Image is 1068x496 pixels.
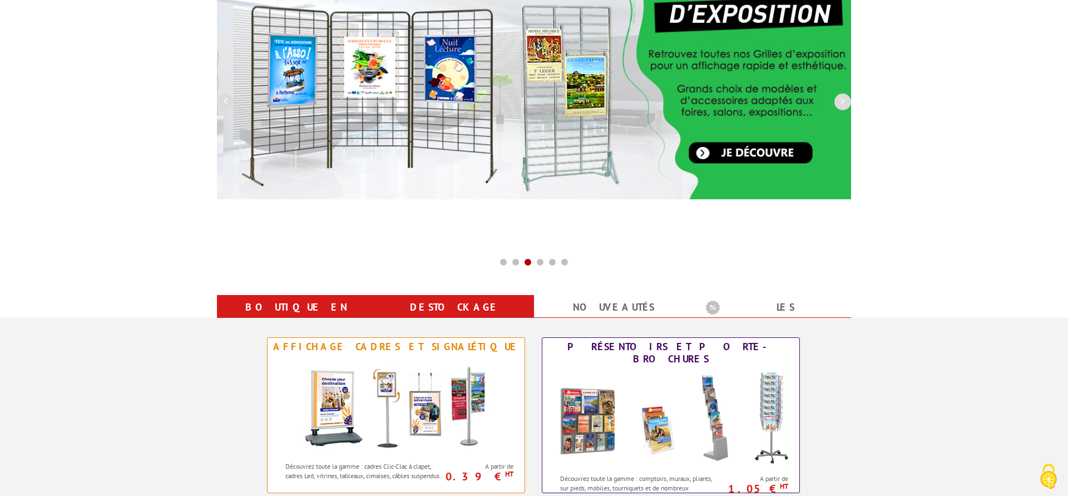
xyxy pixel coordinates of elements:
img: Cookies (fenêtre modale) [1035,463,1062,490]
div: Affichage Cadres et Signalétique [270,341,522,353]
img: Affichage Cadres et Signalétique [293,356,499,456]
button: Cookies (fenêtre modale) [1029,458,1068,496]
sup: HT [780,482,788,491]
span: A partir de [447,462,513,471]
div: Présentoirs et Porte-brochures [545,341,797,365]
p: 0.39 € [442,473,513,480]
a: Affichage Cadres et Signalétique Affichage Cadres et Signalétique Découvrez toute la gamme : cadr... [267,337,525,493]
a: nouveautés [547,297,679,317]
p: 1.05 € [716,485,788,492]
a: Destockage [389,297,521,317]
sup: HT [505,469,513,479]
a: Boutique en ligne [230,297,362,337]
span: A partir de [722,474,788,483]
b: Les promotions [706,297,845,320]
a: Présentoirs et Porte-brochures Présentoirs et Porte-brochures Découvrez toute la gamme : comptoir... [542,337,800,493]
a: Les promotions [706,297,838,337]
p: Découvrez toute la gamme : cadres Clic-Clac à clapet, cadres Led, vitrines, tableaux, cimaises, c... [285,461,444,480]
img: Présentoirs et Porte-brochures [548,368,793,468]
